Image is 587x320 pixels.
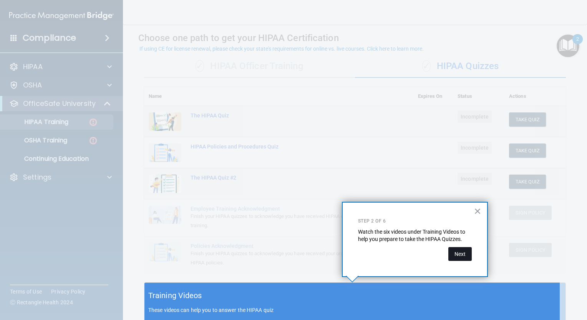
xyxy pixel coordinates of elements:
p: Watch the six videos under Training Videos to help you prepare to take the HIPAA Quizzes. [358,228,472,243]
button: Close [474,205,481,217]
p: These videos can help you to answer the HIPAA quiz [148,307,562,313]
button: Next [448,247,472,261]
p: Step 2 of 6 [358,218,472,224]
iframe: Drift Widget Chat Controller [454,266,578,296]
h5: Training Videos [148,289,202,302]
